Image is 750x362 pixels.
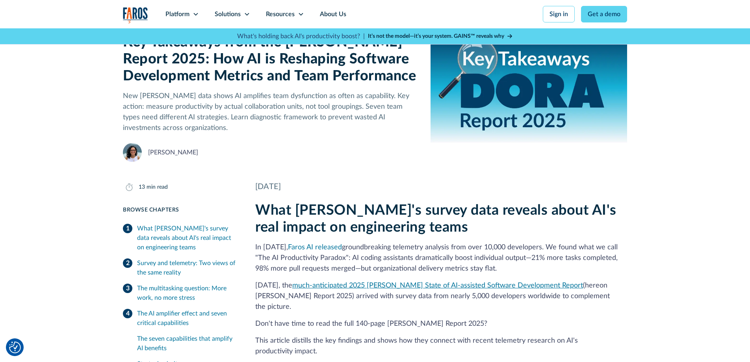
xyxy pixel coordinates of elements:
[123,7,148,23] a: home
[255,242,627,274] p: In [DATE], groundbreaking telemetry analysis from over 10,000 developers. We found what we call "...
[148,148,198,157] div: [PERSON_NAME]
[137,309,236,328] div: The AI amplifier effect and seven critical capabilities
[255,202,627,236] h2: What [PERSON_NAME]'s survey data reveals about AI's real impact on engineering teams
[137,331,236,356] a: The seven capabilities that amplify AI benefits
[215,9,241,19] div: Solutions
[165,9,189,19] div: Platform
[123,306,236,331] a: The AI amplifier effect and seven critical capabilities
[123,280,236,306] a: The multitasking question: More work, no more stress
[368,33,504,39] strong: It’s not the model—it’s your system. GAINS™ reveals why
[255,280,627,312] p: [DATE], the (hereon [PERSON_NAME] Report 2025) arrived with survey data from nearly 5,000 develop...
[255,336,627,357] p: This article distills the key findings and shows how they connect with recent telemetry research ...
[368,32,513,41] a: It’s not the model—it’s your system. GAINS™ reveals why
[288,244,342,251] a: Faros AI released
[147,183,168,191] div: min read
[137,284,236,303] div: The multitasking question: More work, no more stress
[137,224,236,252] div: What [PERSON_NAME]'s survey data reveals about AI's real impact on engineering teams
[139,183,145,191] div: 13
[9,342,21,353] img: Revisit consent button
[137,334,236,353] div: The seven capabilities that amplify AI benefits
[431,13,627,162] img: Key takeaways from the DORA Report 2025
[123,255,236,280] a: Survey and telemetry: Two views of the same reality
[123,7,148,23] img: Logo of the analytics and reporting company Faros.
[581,6,627,22] a: Get a demo
[266,9,295,19] div: Resources
[137,258,236,277] div: Survey and telemetry: Two views of the same reality
[543,6,575,22] a: Sign in
[123,143,142,162] img: Naomi Lurie
[237,32,365,41] p: What's holding back AI's productivity boost? |
[123,91,418,134] p: New [PERSON_NAME] data shows AI amplifies team dysfunction as often as capability. Key action: me...
[123,221,236,255] a: What [PERSON_NAME]'s survey data reveals about AI's real impact on engineering teams
[255,181,627,193] div: [DATE]
[123,206,236,214] div: Browse Chapters
[123,34,418,85] h1: Key Takeaways from the [PERSON_NAME] Report 2025: How AI is Reshaping Software Development Metric...
[255,319,627,329] p: Don't have time to read the full 140-page [PERSON_NAME] Report 2025?
[292,282,583,289] a: much-anticipated 2025 [PERSON_NAME] State of AI-assisted Software Development Report
[9,342,21,353] button: Cookie Settings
